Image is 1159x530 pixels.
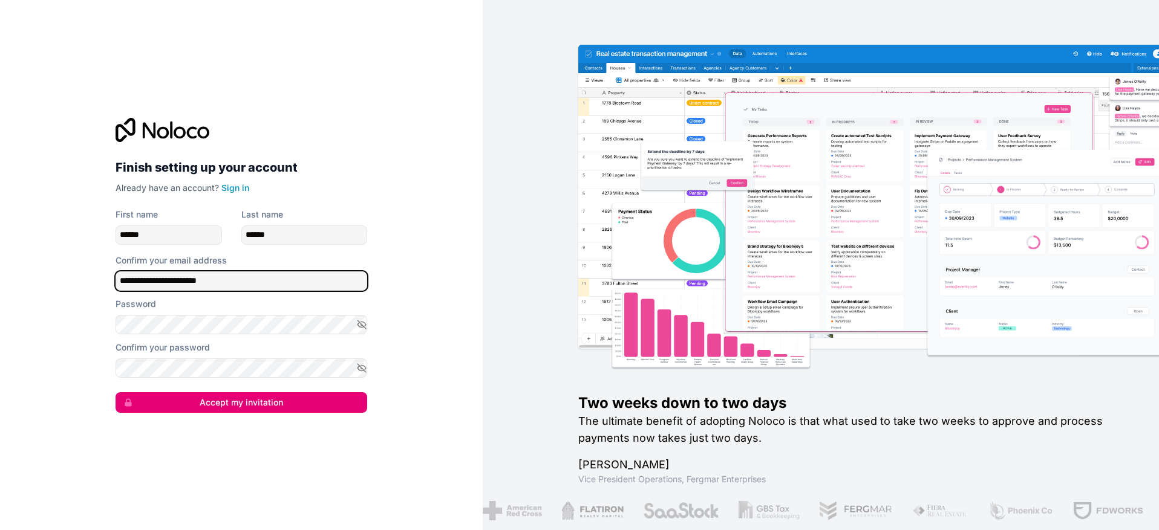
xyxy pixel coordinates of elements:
[578,393,1120,413] h1: Two weeks down to two days
[241,208,283,221] label: Last name
[912,501,969,520] img: /assets/fiera-fwj2N5v4.png
[578,456,1120,473] h1: [PERSON_NAME]
[116,392,367,413] button: Accept my invitation
[116,271,367,291] input: Email address
[221,183,249,193] a: Sign in
[116,208,158,221] label: First name
[116,298,156,310] label: Password
[483,501,541,520] img: /assets/american-red-cross-BAupjrZR.png
[643,501,719,520] img: /assets/saastock-C6Zbiodz.png
[116,183,219,193] span: Already have an account?
[1072,501,1143,520] img: /assets/fdworks-Bi04fVtw.png
[116,225,222,245] input: given-name
[116,341,210,354] label: Confirm your password
[988,501,1053,520] img: /assets/phoenix-BREaitsQ.png
[116,157,367,178] h2: Finish setting up your account
[819,501,893,520] img: /assets/fergmar-CudnrXN5.png
[241,225,367,245] input: family-name
[739,501,800,520] img: /assets/gbstax-C-GtDUiK.png
[116,315,367,334] input: Password
[561,501,624,520] img: /assets/flatiron-C8eUkumj.png
[578,473,1120,485] h1: Vice President Operations , Fergmar Enterprises
[116,254,227,267] label: Confirm your email address
[578,413,1120,447] h2: The ultimate benefit of adopting Noloco is that what used to take two weeks to approve and proces...
[116,358,367,378] input: Confirm password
